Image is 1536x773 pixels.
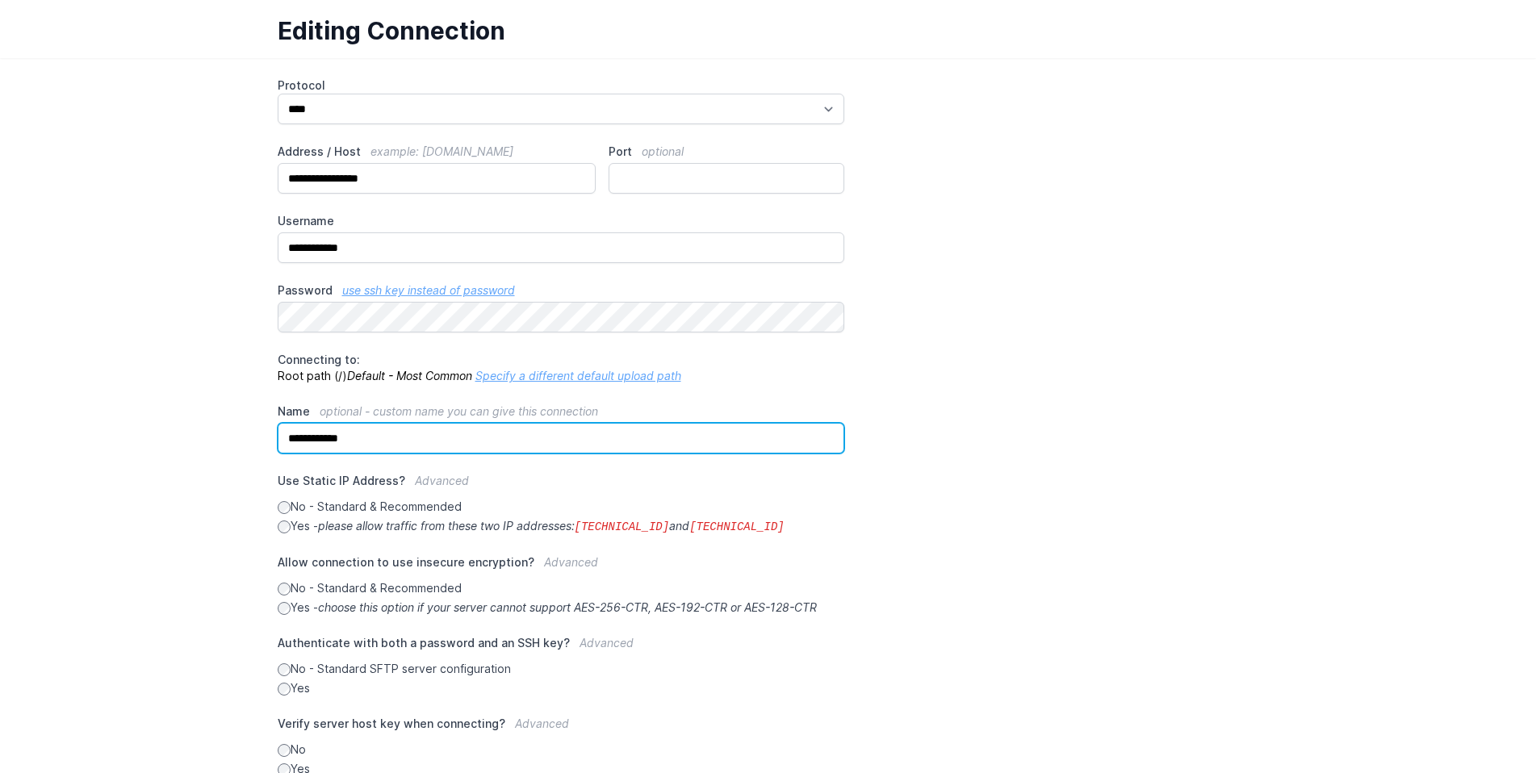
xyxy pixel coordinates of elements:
[278,716,845,742] label: Verify server host key when connecting?
[580,636,634,650] span: Advanced
[278,282,845,299] label: Password
[515,717,569,730] span: Advanced
[278,518,845,535] label: Yes -
[278,600,845,616] label: Yes -
[278,499,845,515] label: No - Standard & Recommended
[347,369,472,382] i: Default - Most Common
[370,144,513,158] span: example: [DOMAIN_NAME]
[278,742,845,758] label: No
[278,501,291,514] input: No - Standard & Recommended
[278,583,291,595] input: No - Standard & Recommended
[475,369,681,382] a: Specify a different default upload path
[278,554,845,580] label: Allow connection to use insecure encryption?
[318,600,817,614] i: choose this option if your server cannot support AES-256-CTR, AES-192-CTR or AES-128-CTR
[278,580,845,596] label: No - Standard & Recommended
[278,683,291,696] input: Yes
[318,519,785,533] i: please allow traffic from these two IP addresses: and
[278,473,845,499] label: Use Static IP Address?
[278,744,291,757] input: No
[278,661,845,677] label: No - Standard SFTP server configuration
[278,663,291,676] input: No - Standard SFTP server configuration
[278,680,845,696] label: Yes
[689,520,785,533] code: [TECHNICAL_ID]
[278,602,291,615] input: Yes -choose this option if your server cannot support AES-256-CTR, AES-192-CTR or AES-128-CTR
[415,474,469,487] span: Advanced
[278,520,291,533] input: Yes -please allow traffic from these two IP addresses:[TECHNICAL_ID]and[TECHNICAL_ID]
[320,404,598,418] span: optional - custom name you can give this connection
[575,520,670,533] code: [TECHNICAL_ID]
[1455,692,1517,754] iframe: Drift Widget Chat Controller
[278,403,845,420] label: Name
[278,77,845,94] label: Protocol
[278,352,845,384] p: Root path (/)
[278,16,1246,45] h1: Editing Connection
[278,635,845,661] label: Authenticate with both a password and an SSH key?
[609,144,844,160] label: Port
[278,144,596,160] label: Address / Host
[544,555,598,569] span: Advanced
[642,144,684,158] span: optional
[342,283,515,297] a: use ssh key instead of password
[278,353,360,366] span: Connecting to:
[278,213,845,229] label: Username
